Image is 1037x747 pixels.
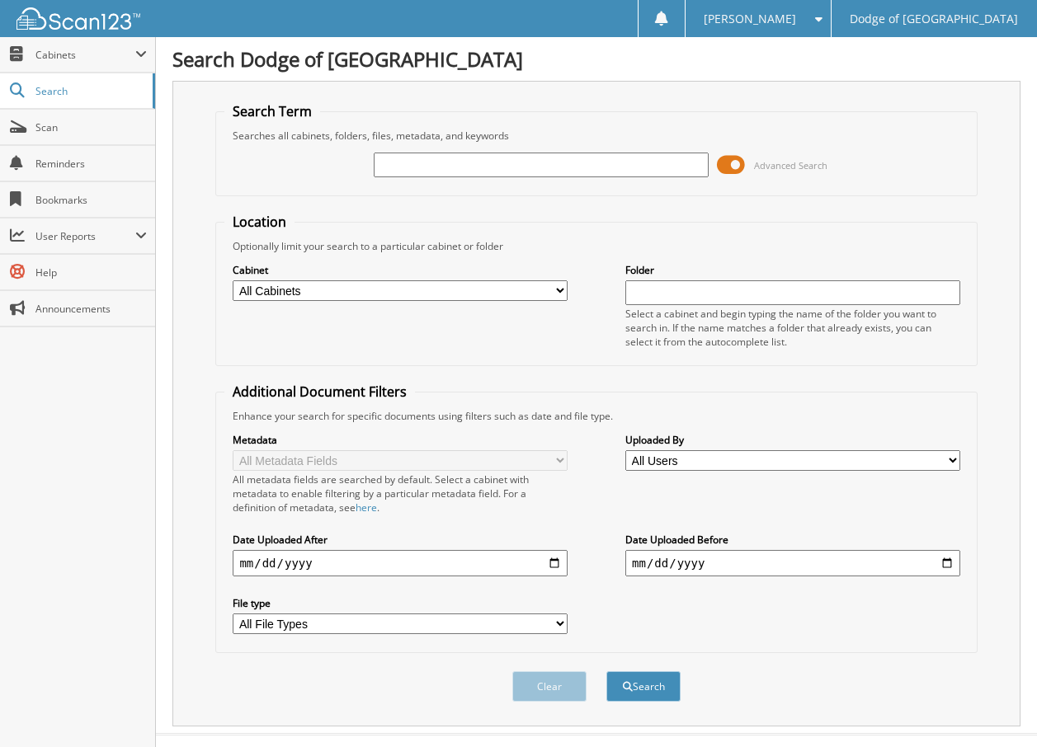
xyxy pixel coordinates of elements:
label: Cabinet [233,263,568,277]
label: File type [233,596,568,610]
span: Help [35,265,147,280]
span: Cabinets [35,48,135,62]
img: scan123-logo-white.svg [16,7,140,30]
span: Reminders [35,157,147,171]
label: Date Uploaded Before [625,533,960,547]
legend: Search Term [224,102,320,120]
span: [PERSON_NAME] [704,14,796,24]
label: Folder [625,263,960,277]
span: Announcements [35,302,147,316]
input: start [233,550,568,576]
span: Dodge of [GEOGRAPHIC_DATA] [850,14,1018,24]
span: Bookmarks [35,193,147,207]
legend: Location [224,213,295,231]
a: here [356,500,377,514]
h1: Search Dodge of [GEOGRAPHIC_DATA] [172,45,1021,73]
span: Advanced Search [754,159,827,171]
button: Search [606,671,681,702]
div: All metadata fields are searched by default. Select a cabinet with metadata to enable filtering b... [233,472,568,514]
div: Enhance your search for specific documents using filters such as date and file type. [224,409,968,423]
span: User Reports [35,229,135,243]
div: Searches all cabinets, folders, files, metadata, and keywords [224,129,968,143]
legend: Additional Document Filters [224,383,415,401]
label: Date Uploaded After [233,533,568,547]
label: Uploaded By [625,433,960,447]
span: Scan [35,120,147,134]
span: Search [35,84,144,98]
button: Clear [512,671,587,702]
input: end [625,550,960,576]
div: Select a cabinet and begin typing the name of the folder you want to search in. If the name match... [625,307,960,349]
div: Optionally limit your search to a particular cabinet or folder [224,239,968,253]
label: Metadata [233,433,568,447]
